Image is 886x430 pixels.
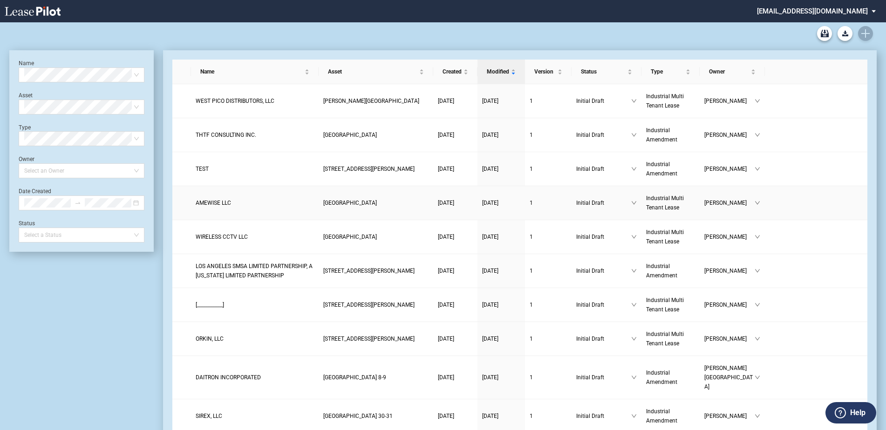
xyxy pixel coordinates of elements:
span: Industrial Multi Tenant Lease [646,195,684,211]
span: swap-right [75,200,81,206]
span: [PERSON_NAME] [704,411,755,421]
span: [DATE] [438,413,454,419]
a: [DATE] [482,164,520,174]
span: Wilsonville Business Center Buildings 8-9 [323,374,386,381]
th: Modified [477,60,525,84]
th: Version [525,60,572,84]
span: AMEWISE LLC [196,200,231,206]
span: WEST PICO DISTRIBUTORS, LLC [196,98,274,104]
span: down [755,234,760,240]
span: [DATE] [482,413,498,419]
a: [STREET_ADDRESS][PERSON_NAME] [323,266,429,275]
span: Initial Draft [576,130,631,140]
span: Created [443,67,462,76]
span: DAITRON INCORPORATED [196,374,261,381]
span: Name [200,67,303,76]
span: [PERSON_NAME] [704,232,755,242]
a: Industrial Amendment [646,262,695,280]
span: [___________] [196,302,224,308]
a: [DATE] [438,130,473,140]
span: down [755,302,760,308]
span: Initial Draft [576,334,631,343]
a: [DATE] [438,164,473,174]
a: WIRELESS CCTV LLC [196,232,314,242]
span: 1 [530,234,533,240]
th: Created [433,60,477,84]
label: Type [19,124,31,131]
a: [DATE] [438,266,473,275]
a: WEST PICO DISTRIBUTORS, LLC [196,96,314,106]
span: 1 [530,268,533,274]
a: [DATE] [482,96,520,106]
a: [DATE] [482,266,520,275]
a: [DATE] [438,334,473,343]
th: Owner [700,60,765,84]
span: down [755,200,760,206]
a: Industrial Multi Tenant Lease [646,296,695,314]
span: Industrial Multi Tenant Lease [646,229,684,245]
span: Owner [709,67,749,76]
span: Modified [487,67,509,76]
span: [DATE] [438,302,454,308]
a: ORKIN, LLC [196,334,314,343]
a: [PERSON_NAME][GEOGRAPHIC_DATA] [323,96,429,106]
a: [___________] [196,300,314,309]
a: 1 [530,266,567,275]
a: [DATE] [438,198,473,208]
span: down [631,302,637,308]
span: down [755,375,760,380]
a: Industrial Multi Tenant Lease [646,228,695,246]
a: Industrial Multi Tenant Lease [646,92,695,110]
span: down [755,166,760,172]
a: 1 [530,96,567,106]
span: [DATE] [482,302,498,308]
a: [DATE] [438,232,473,242]
span: ORKIN, LLC [196,336,224,342]
span: 1 [530,132,533,138]
span: [DATE] [482,374,498,381]
a: [GEOGRAPHIC_DATA] [323,130,429,140]
span: Initial Draft [576,96,631,106]
span: [DATE] [482,166,498,172]
span: Industrial Amendment [646,161,677,177]
span: [PERSON_NAME] [704,96,755,106]
th: Type [641,60,700,84]
a: Industrial Amendment [646,160,695,178]
th: Name [191,60,319,84]
span: Initial Draft [576,411,631,421]
label: Date Created [19,188,51,195]
a: 1 [530,411,567,421]
span: Status [581,67,626,76]
span: Vernon Business Park [323,98,419,104]
span: Industrial Multi Tenant Lease [646,297,684,313]
a: 1 [530,232,567,242]
span: [DATE] [438,132,454,138]
span: [PERSON_NAME] [704,130,755,140]
span: [DATE] [482,132,498,138]
span: WIRELESS CCTV LLC [196,234,248,240]
span: down [631,336,637,342]
label: Owner [19,156,34,162]
span: Industrial Amendment [646,263,677,279]
span: 100 Anderson Avenue [323,302,415,308]
label: Asset [19,92,33,99]
span: Initial Draft [576,164,631,174]
span: down [755,413,760,419]
a: [STREET_ADDRESS][PERSON_NAME] [323,164,429,174]
span: down [631,98,637,104]
a: DAITRON INCORPORATED [196,373,314,382]
span: down [631,268,637,274]
a: [GEOGRAPHIC_DATA] [323,232,429,242]
a: TEST [196,164,314,174]
a: [DATE] [482,300,520,309]
span: Type [651,67,684,76]
span: Industrial Multi Tenant Lease [646,331,684,347]
a: 1 [530,130,567,140]
a: [DATE] [438,96,473,106]
span: Industrial Amendment [646,370,677,385]
a: Industrial Amendment [646,126,695,144]
span: 1 [530,166,533,172]
span: Initial Draft [576,266,631,275]
span: Industrial Amendment [646,408,677,424]
span: down [631,413,637,419]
